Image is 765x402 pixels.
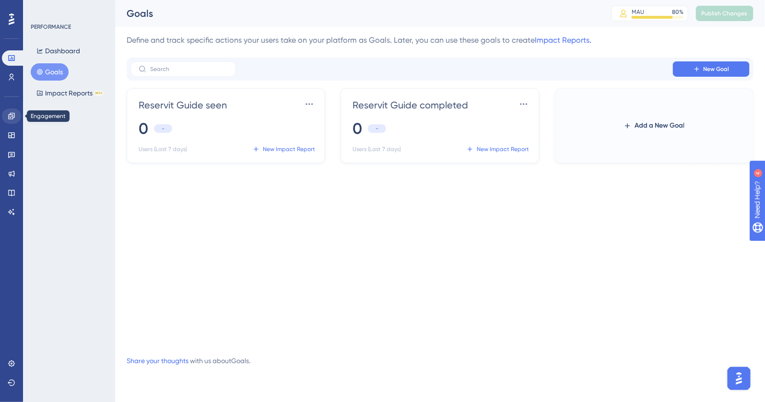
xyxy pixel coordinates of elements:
[127,357,188,365] a: Share your thoughts
[139,118,148,139] span: 0
[94,91,103,95] div: BETA
[353,145,401,153] span: Users (Last 7 days)
[31,84,109,102] button: Impact ReportsBETA
[31,63,69,81] button: Goals
[635,120,684,131] span: Add a New Goal
[535,35,591,45] a: Impact Reports.
[250,142,317,157] button: New Impact Report
[127,35,753,46] div: Define and track specific actions your users take on your platform as Goals. Later, you can use t...
[67,5,70,12] div: 4
[23,2,60,14] span: Need Help?
[263,145,315,153] span: New Impact Report
[725,364,753,393] iframe: UserGuiding AI Assistant Launcher
[632,8,644,16] div: MAU
[139,98,227,112] span: Reservit Guide seen
[672,8,683,16] div: 80 %
[162,125,165,132] span: -
[608,117,700,134] button: Add a New Goal
[139,145,187,153] span: Users (Last 7 days)
[31,42,86,59] button: Dashboard
[477,145,529,153] span: New Impact Report
[353,118,362,139] span: 0
[673,61,750,77] button: New Goal
[702,10,748,17] span: Publish Changes
[31,23,71,31] div: PERFORMANCE
[150,66,228,72] input: Search
[353,98,468,112] span: Reservit Guide completed
[127,355,250,367] div: with us about Goals .
[127,7,588,20] div: Goals
[464,142,531,157] button: New Impact Report
[704,65,730,73] span: New Goal
[696,6,753,21] button: Publish Changes
[376,125,378,132] span: -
